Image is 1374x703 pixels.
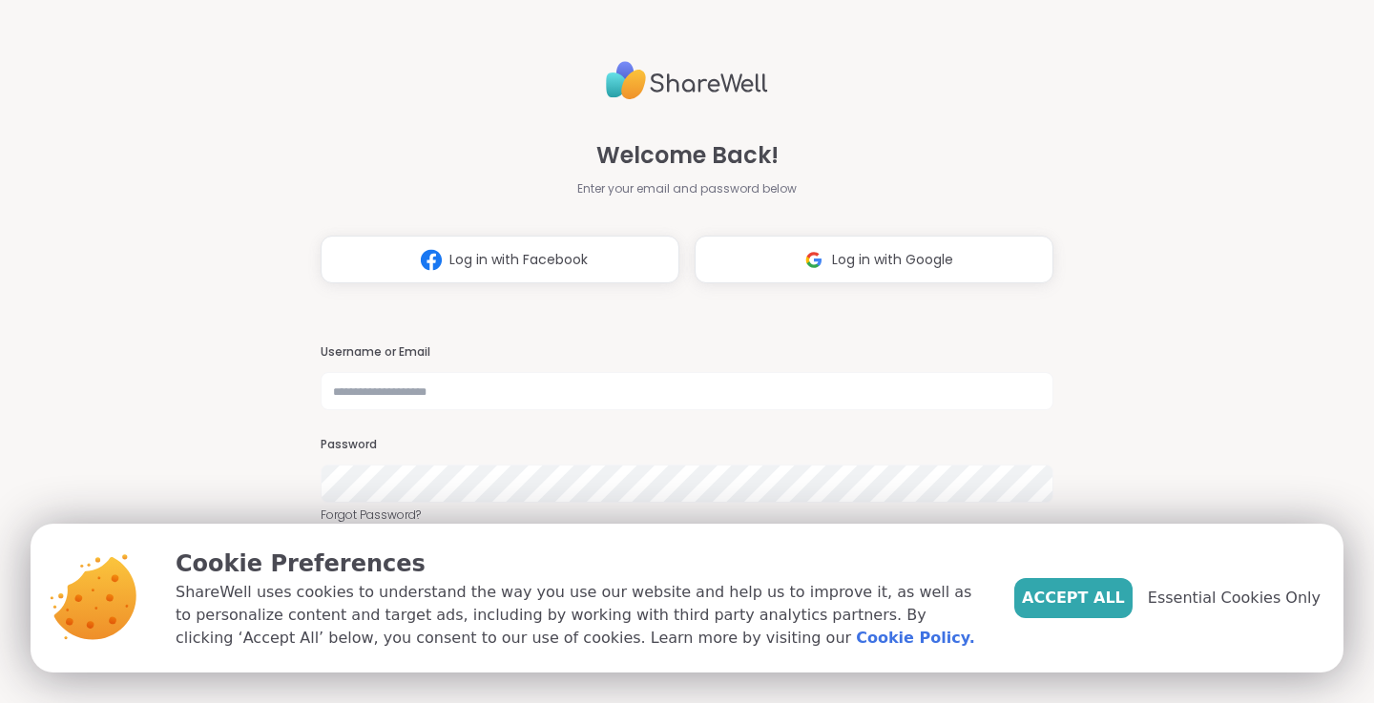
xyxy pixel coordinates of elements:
[577,180,797,197] span: Enter your email and password below
[321,344,1053,361] h3: Username or Email
[1148,587,1321,610] span: Essential Cookies Only
[606,53,768,108] img: ShareWell Logo
[321,437,1053,453] h3: Password
[596,138,779,173] span: Welcome Back!
[856,627,974,650] a: Cookie Policy.
[1014,578,1133,618] button: Accept All
[176,581,984,650] p: ShareWell uses cookies to understand the way you use our website and help us to improve it, as we...
[1022,587,1125,610] span: Accept All
[176,547,984,581] p: Cookie Preferences
[321,507,1053,524] a: Forgot Password?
